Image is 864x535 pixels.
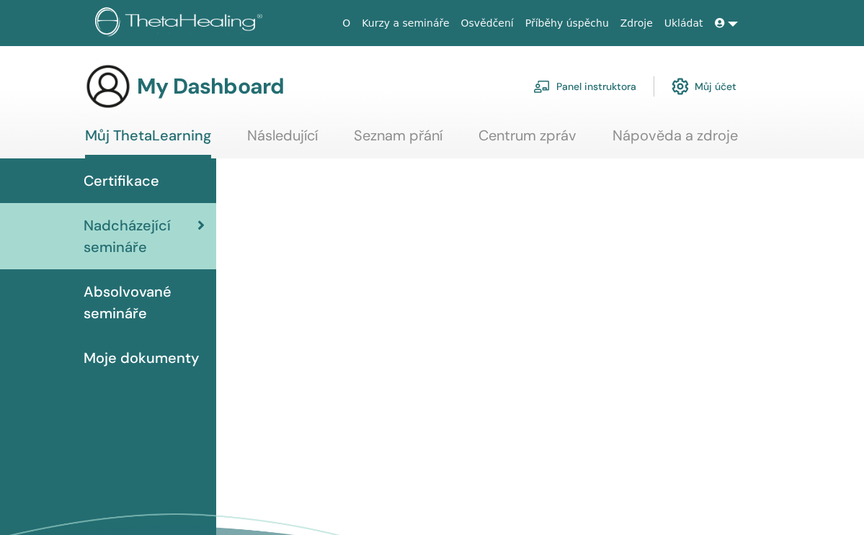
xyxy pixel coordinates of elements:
a: Příběhy úspěchu [520,10,615,37]
img: generic-user-icon.jpg [85,63,131,109]
a: Můj ThetaLearning [85,127,211,158]
a: Osvědčení [455,10,520,37]
a: Ukládat [659,10,709,37]
a: Zdroje [615,10,659,37]
img: cog.svg [672,74,689,99]
span: Nadcházející semináře [84,215,197,258]
span: Moje dokumenty [84,347,199,369]
a: Seznam přání [354,127,442,155]
h3: My Dashboard [137,73,284,99]
span: Absolvované semináře [84,281,205,324]
a: O [337,10,356,37]
img: chalkboard-teacher.svg [533,80,551,93]
img: logo.png [95,7,267,40]
a: Následující [247,127,318,155]
a: Můj účet [672,71,736,102]
a: Kurzy a semináře [356,10,455,37]
a: Panel instruktora [533,71,636,102]
span: Certifikace [84,170,159,192]
a: Centrum zpráv [478,127,576,155]
a: Nápověda a zdroje [613,127,738,155]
